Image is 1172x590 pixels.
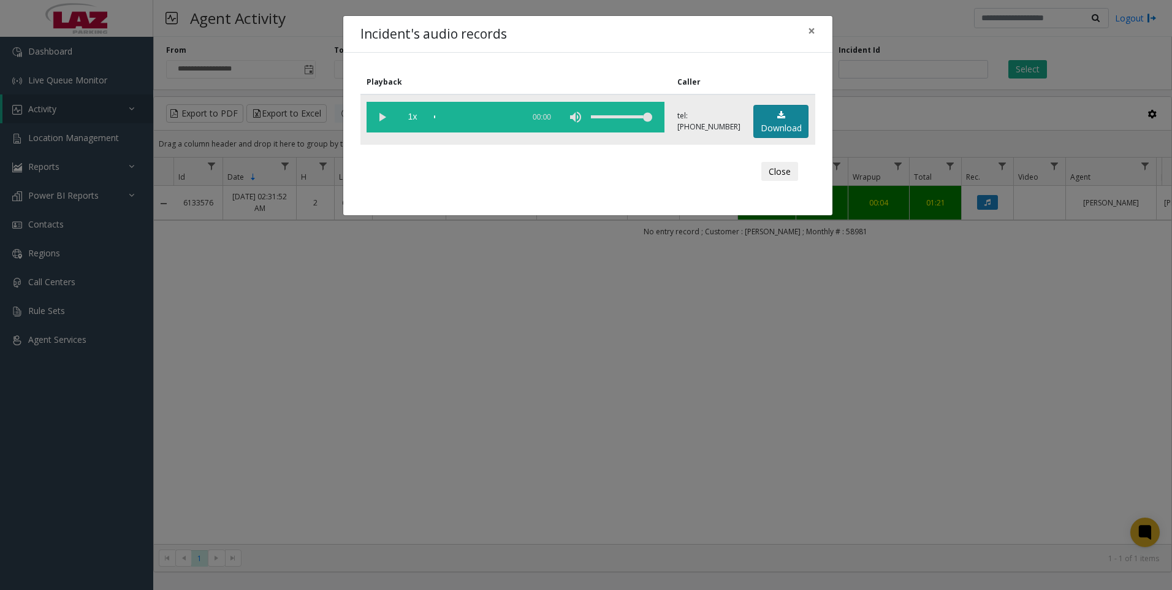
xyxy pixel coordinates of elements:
h4: Incident's audio records [360,25,507,44]
th: Caller [671,70,747,94]
a: Download [753,105,809,139]
span: playback speed button [397,102,428,132]
div: scrub bar [434,102,517,132]
button: Close [799,16,824,46]
button: Close [761,162,798,182]
span: × [808,22,815,39]
p: tel:[PHONE_NUMBER] [677,110,740,132]
div: volume level [591,102,652,132]
th: Playback [360,70,671,94]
